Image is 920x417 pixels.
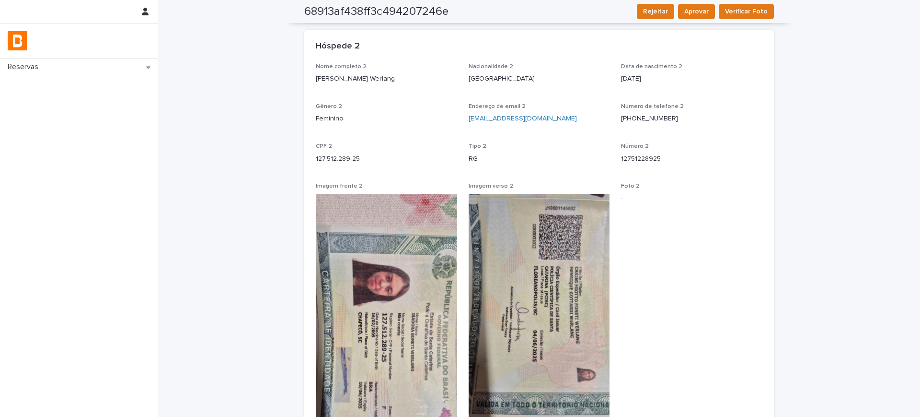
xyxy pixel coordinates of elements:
span: Tipo 2 [469,143,486,149]
p: [DATE] [621,74,762,84]
img: zVaNuJHRTjyIjT5M9Xd5 [8,31,27,50]
span: Data de nascimento 2 [621,64,682,70]
p: Reservas [4,62,46,71]
button: Aprovar [678,4,715,19]
span: Número 2 [621,143,649,149]
span: Verificar Foto [725,7,768,16]
span: Rejeitar [643,7,668,16]
span: Aprovar [684,7,709,16]
p: Feminino [316,114,457,124]
span: Número de telefone 2 [621,104,684,109]
span: Nacionalidade 2 [469,64,513,70]
button: Rejeitar [637,4,674,19]
p: 127.512.289-25 [316,154,457,164]
span: CPF 2 [316,143,332,149]
p: 12751228925 [621,154,762,164]
h2: 68913af438ff3c494207246e [304,5,448,19]
p: [GEOGRAPHIC_DATA] [469,74,610,84]
span: Foto 2 [621,183,640,189]
h2: Hóspede 2 [316,41,360,52]
p: - [621,194,762,204]
a: [PHONE_NUMBER] [621,115,678,122]
span: Nome completo 2 [316,64,367,70]
span: Imagem verso 2 [469,183,513,189]
p: RG [469,154,610,164]
span: Endereço de email 2 [469,104,526,109]
button: Verificar Foto [719,4,774,19]
span: Gênero 2 [316,104,342,109]
p: [PERSON_NAME] Werlang [316,74,457,84]
span: Imagem frente 2 [316,183,363,189]
a: [EMAIL_ADDRESS][DOMAIN_NAME] [469,115,577,122]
